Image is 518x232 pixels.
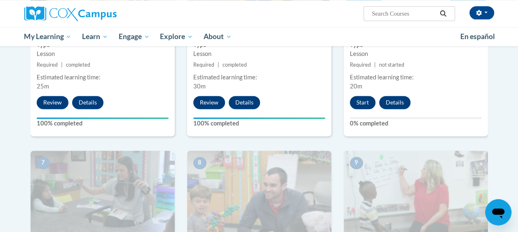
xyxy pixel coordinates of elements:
span: not started [379,62,404,68]
div: Estimated learning time: [350,73,482,82]
span: My Learning [24,32,71,42]
div: Your progress [193,117,325,119]
input: Search Courses [371,9,437,19]
span: About [204,32,232,42]
button: Account Settings [469,6,494,19]
span: 9 [350,157,363,169]
span: Explore [160,32,193,42]
span: Required [350,62,371,68]
span: completed [223,62,247,68]
span: Learn [82,32,108,42]
a: En español [455,28,500,45]
button: Search [437,9,449,19]
span: 30m [193,83,206,90]
a: About [198,27,237,46]
span: 8 [193,157,206,169]
span: En español [460,32,495,41]
a: Cox Campus [24,6,173,21]
a: My Learning [19,27,77,46]
span: 7 [37,157,50,169]
div: Estimated learning time: [193,73,325,82]
span: | [218,62,219,68]
a: Engage [113,27,155,46]
div: Your progress [37,117,169,119]
div: Lesson [37,49,169,58]
iframe: Button to launch messaging window [485,199,511,225]
span: completed [66,62,90,68]
img: Cox Campus [24,6,117,21]
span: Engage [119,32,150,42]
button: Review [37,96,68,109]
a: Explore [155,27,198,46]
button: Start [350,96,375,109]
span: 20m [350,83,362,90]
div: Lesson [350,49,482,58]
span: | [374,62,376,68]
div: Main menu [18,27,500,46]
button: Details [229,96,260,109]
span: Required [193,62,214,68]
span: | [61,62,63,68]
label: 100% completed [193,119,325,128]
a: Learn [77,27,113,46]
span: Required [37,62,58,68]
div: Estimated learning time: [37,73,169,82]
button: Review [193,96,225,109]
button: Details [72,96,103,109]
label: 100% completed [37,119,169,128]
label: 0% completed [350,119,482,128]
div: Lesson [193,49,325,58]
button: Details [379,96,410,109]
span: 25m [37,83,49,90]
